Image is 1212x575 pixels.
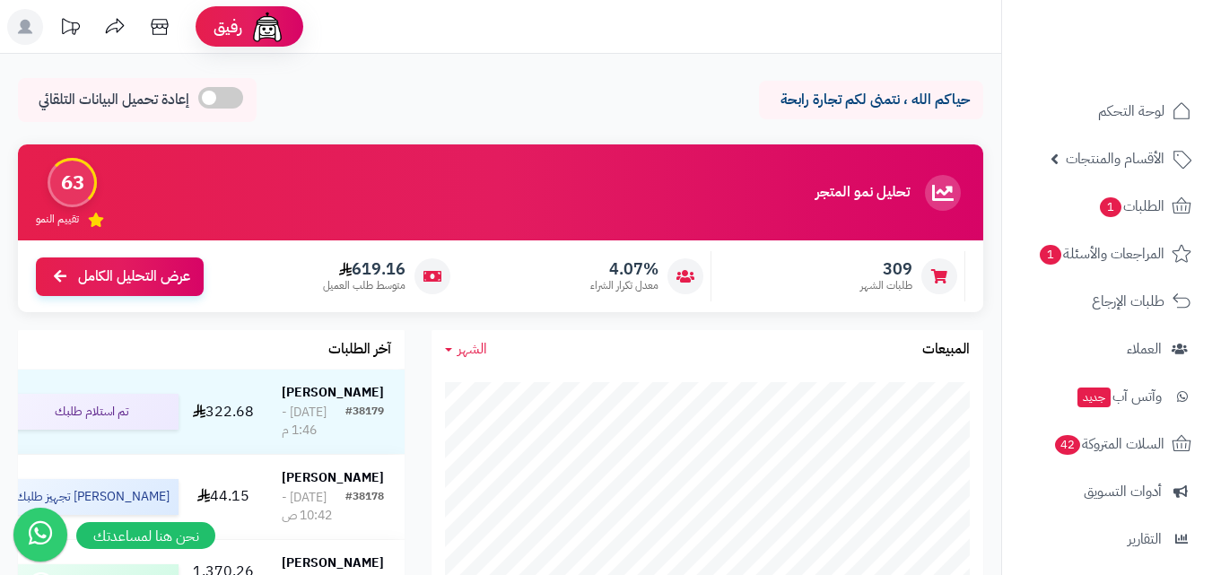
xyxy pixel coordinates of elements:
a: السلات المتروكة42 [1013,423,1201,466]
div: تم استلام طلبك [3,394,179,430]
td: 44.15 [186,455,261,539]
h3: تحليل نمو المتجر [815,185,910,201]
div: #38179 [345,404,384,440]
span: جديد [1077,388,1111,407]
p: حياكم الله ، نتمنى لكم تجارة رابحة [772,90,970,110]
span: الأقسام والمنتجات [1066,146,1164,171]
span: 619.16 [323,259,405,279]
span: 4.07% [590,259,658,279]
td: 322.68 [186,370,261,454]
strong: [PERSON_NAME] [282,553,384,572]
span: 1 [1040,245,1061,265]
span: لوحة التحكم [1098,99,1164,124]
a: المراجعات والأسئلة1 [1013,232,1201,275]
span: المراجعات والأسئلة [1038,241,1164,266]
span: طلبات الإرجاع [1092,289,1164,314]
span: 1 [1100,197,1121,217]
h3: آخر الطلبات [328,342,391,358]
a: الشهر [445,339,487,360]
a: عرض التحليل الكامل [36,257,204,296]
span: طلبات الشهر [860,278,912,293]
a: طلبات الإرجاع [1013,280,1201,323]
span: إعادة تحميل البيانات التلقائي [39,90,189,110]
strong: [PERSON_NAME] [282,383,384,402]
a: الطلبات1 [1013,185,1201,228]
div: #38178 [345,489,384,525]
a: تحديثات المنصة [48,9,92,49]
span: 309 [860,259,912,279]
span: التقارير [1128,527,1162,552]
div: [DATE] - 1:46 م [282,404,345,440]
a: وآتس آبجديد [1013,375,1201,418]
span: عرض التحليل الكامل [78,266,190,287]
a: لوحة التحكم [1013,90,1201,133]
h3: المبيعات [922,342,970,358]
span: وآتس آب [1076,384,1162,409]
div: [DATE] - 10:42 ص [282,489,345,525]
img: ai-face.png [249,9,285,45]
img: logo-2.png [1090,44,1195,82]
span: متوسط طلب العميل [323,278,405,293]
span: تقييم النمو [36,212,79,227]
span: الطلبات [1098,194,1164,219]
a: العملاء [1013,327,1201,370]
strong: [PERSON_NAME] [282,468,384,487]
span: رفيق [214,16,242,38]
a: أدوات التسويق [1013,470,1201,513]
span: معدل تكرار الشراء [590,278,658,293]
a: التقارير [1013,518,1201,561]
span: 42 [1055,435,1080,455]
span: الشهر [458,338,487,360]
div: [PERSON_NAME] تجهيز طلبك [3,479,179,515]
span: العملاء [1127,336,1162,362]
span: السلات المتروكة [1053,431,1164,457]
span: أدوات التسويق [1084,479,1162,504]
